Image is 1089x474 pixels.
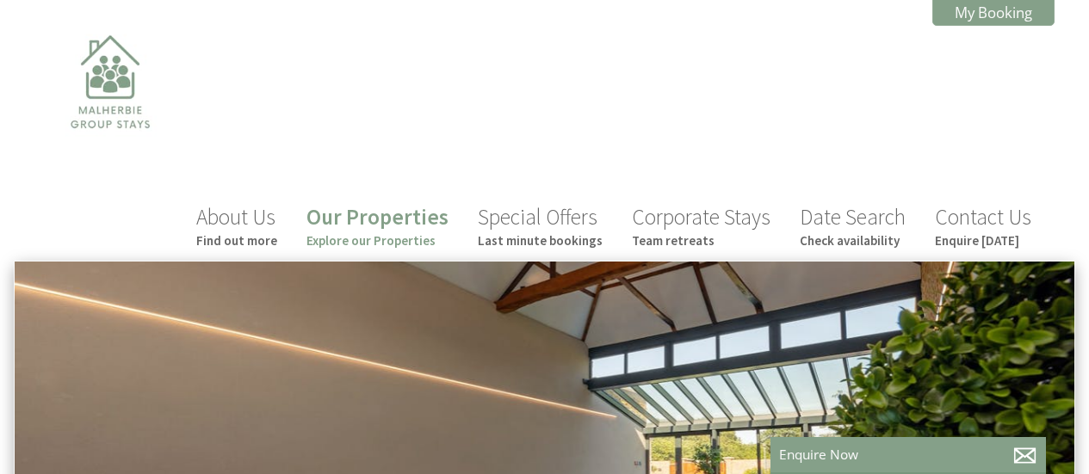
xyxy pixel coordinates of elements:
[24,24,196,196] img: Malherbie Group Stays
[800,203,906,249] a: Date SearchCheck availability
[306,203,449,249] a: Our PropertiesExplore our Properties
[632,203,770,249] a: Corporate StaysTeam retreats
[478,232,603,249] small: Last minute bookings
[306,232,449,249] small: Explore our Properties
[779,446,1037,464] p: Enquire Now
[196,232,277,249] small: Find out more
[478,203,603,249] a: Special OffersLast minute bookings
[632,232,770,249] small: Team retreats
[935,203,1031,249] a: Contact UsEnquire [DATE]
[196,203,277,249] a: About UsFind out more
[800,232,906,249] small: Check availability
[935,232,1031,249] small: Enquire [DATE]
